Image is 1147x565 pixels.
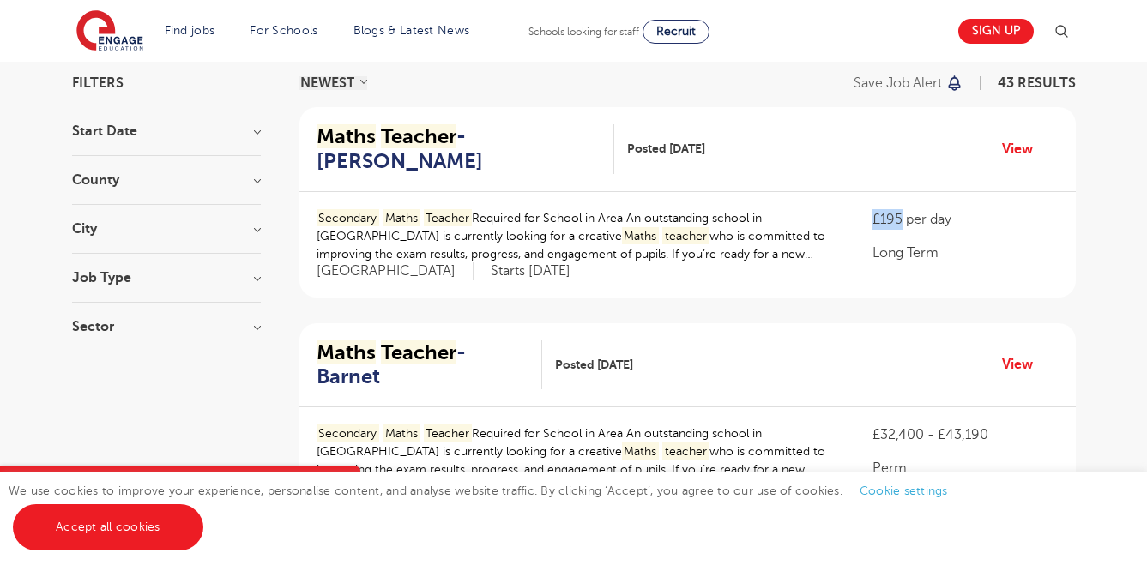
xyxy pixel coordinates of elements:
mark: Maths [383,424,420,442]
mark: Maths [383,209,420,227]
a: Maths Teacher- [PERSON_NAME] [317,124,614,174]
p: Required for School in Area An outstanding school in [GEOGRAPHIC_DATA] is currently looking for a... [317,209,839,263]
mark: Teacher [381,124,456,148]
mark: Maths [317,340,376,364]
a: Recruit [643,20,709,44]
a: View [1002,353,1046,376]
h3: Start Date [72,124,261,138]
mark: teacher [662,442,709,460]
mark: Teacher [424,424,473,442]
button: Close [326,466,360,501]
span: 43 RESULTS [998,75,1076,91]
span: Schools looking for staff [528,26,639,38]
button: Save job alert [854,76,964,90]
h2: - Barnet [317,340,528,390]
a: Cookie settings [860,484,948,497]
mark: Maths [622,442,660,460]
a: Sign up [958,19,1034,44]
h2: - [PERSON_NAME] [317,124,601,174]
p: £195 per day [872,209,1058,230]
span: [GEOGRAPHIC_DATA] [317,262,474,280]
p: Required for School in Area An outstanding school in [GEOGRAPHIC_DATA] is currently looking for a... [317,424,839,478]
span: We use cookies to improve your experience, personalise content, and analyse website traffic. By c... [9,484,965,533]
mark: Secondary [317,424,380,442]
mark: Teacher [381,340,456,364]
h3: Sector [72,320,261,334]
mark: Secondary [317,209,380,227]
mark: Maths [622,227,660,245]
h3: County [72,173,261,187]
mark: Teacher [424,209,473,227]
span: Posted [DATE] [627,140,705,158]
a: Blogs & Latest News [353,24,470,37]
a: Find jobs [165,24,215,37]
span: Posted [DATE] [555,356,633,374]
a: Maths Teacher- Barnet [317,340,542,390]
mark: Maths [317,124,376,148]
a: View [1002,138,1046,160]
h3: City [72,222,261,236]
mark: teacher [662,227,709,245]
a: For Schools [250,24,317,37]
span: Filters [72,76,124,90]
p: Long Term [872,243,1058,263]
p: Save job alert [854,76,942,90]
a: Accept all cookies [13,504,203,550]
span: Recruit [656,25,696,38]
p: Starts [DATE] [491,262,570,280]
h3: Job Type [72,271,261,285]
p: Perm [872,458,1058,478]
p: £32,400 - £43,190 [872,424,1058,445]
img: Engage Education [76,10,143,53]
